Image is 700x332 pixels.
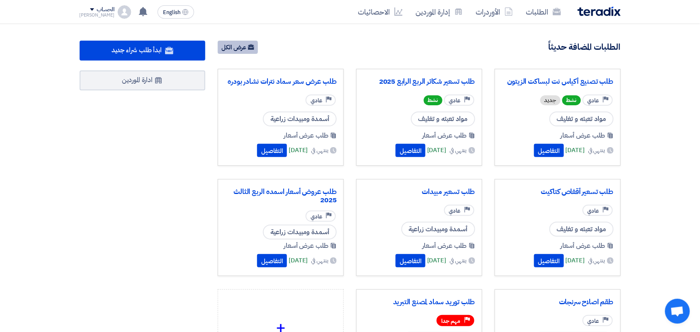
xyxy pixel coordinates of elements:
div: جديد [540,95,561,105]
a: طلب عرض سعر سماد نترات نشادر بودره [225,78,337,86]
a: طلب تسعير شكائر الربع الرابع 2025 [363,78,475,86]
span: عادي [588,97,599,104]
span: مواد تعبئه و تغليف [411,111,475,126]
span: [DATE] [566,145,585,155]
span: ينتهي في [311,146,328,155]
span: عادي [588,207,599,215]
a: ادارة الموردين [80,70,206,90]
span: ينتهي في [311,256,328,265]
span: طلب عرض أسعار [422,241,467,251]
span: ابدأ طلب شراء جديد [112,45,162,55]
span: طلب عرض أسعار [422,131,467,141]
a: عرض الكل [218,41,258,54]
span: طلب عرض أسعار [284,241,328,251]
span: ينتهي في [588,256,605,265]
span: ينتهي في [588,146,605,155]
span: طلب عرض أسعار [284,131,328,141]
a: Open chat [665,299,690,324]
img: profile_test.png [118,5,131,19]
span: [DATE] [427,256,446,265]
button: التفاصيل [257,144,287,157]
span: نشط [562,95,581,105]
span: [DATE] [566,256,585,265]
a: طلب تصنيع أكياس نت لبساكت الزيتون [502,78,614,86]
a: الاحصائيات [352,2,409,22]
div: الحساب [97,6,114,13]
span: [DATE] [289,145,308,155]
a: طلب تسعير أقفاص كتاكيت [502,188,614,196]
button: التفاصيل [534,254,564,267]
span: [DATE] [427,145,446,155]
span: مواد تعبئه و تغليف [549,222,614,237]
span: أسمدة ومبيدات زراعية [263,225,337,240]
span: ينتهي في [450,256,467,265]
a: طلب عروض أسعار اسمده الربع الثالث 2025 [225,188,337,204]
span: مواد تعبئه و تغليف [549,111,614,126]
button: التفاصيل [396,144,425,157]
img: Teradix logo [578,7,621,16]
span: English [163,10,180,15]
span: أسمدة ومبيدات زراعية [401,222,475,237]
button: التفاصيل [534,144,564,157]
span: عادي [311,97,322,104]
button: English [158,5,194,19]
button: التفاصيل [396,254,425,267]
span: عادي [449,97,461,104]
span: مهم جدا [442,317,461,325]
div: [PERSON_NAME] [80,13,115,17]
a: طلب توريد سماد لمصنع التبريد [363,298,475,306]
span: ينتهي في [450,146,467,155]
span: نشط [424,95,442,105]
span: عادي [449,207,461,215]
span: [DATE] [289,256,308,265]
h4: الطلبات المضافة حديثاً [549,41,621,52]
a: إدارة الموردين [409,2,469,22]
a: طلب تسعير مبيدات [363,188,475,196]
a: الطلبات [520,2,568,22]
a: طقم اصلاح سرنجات [502,298,614,306]
span: عادي [588,317,599,325]
button: التفاصيل [257,254,287,267]
span: عادي [311,213,322,221]
a: الأوردرات [469,2,520,22]
span: طلب عرض أسعار [561,131,605,141]
span: أسمدة ومبيدات زراعية [263,111,337,126]
span: طلب عرض أسعار [561,241,605,251]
